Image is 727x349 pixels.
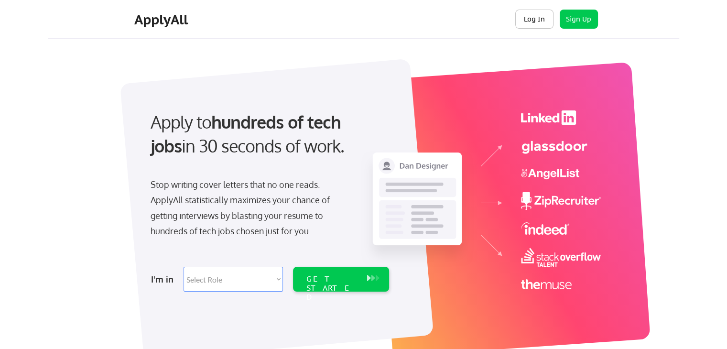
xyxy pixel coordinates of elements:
[151,177,347,239] div: Stop writing cover letters that no one reads. ApplyAll statistically maximizes your chance of get...
[151,272,178,287] div: I'm in
[515,10,553,29] button: Log In
[306,274,358,302] div: GET STARTED
[151,111,345,156] strong: hundreds of tech jobs
[151,110,385,158] div: Apply to in 30 seconds of work.
[134,11,191,28] div: ApplyAll
[560,10,598,29] button: Sign Up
